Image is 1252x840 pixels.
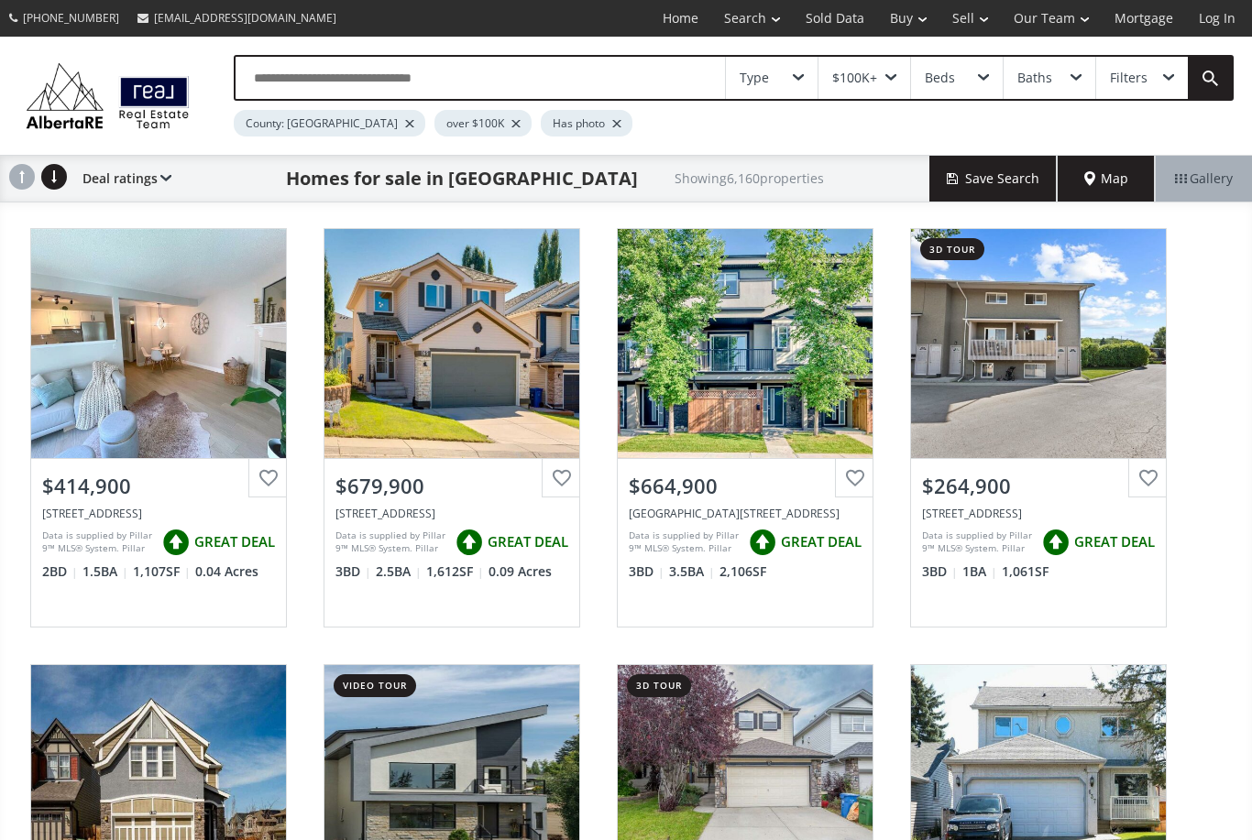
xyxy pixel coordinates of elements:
[669,562,715,581] span: 3.5 BA
[1017,71,1052,84] div: Baths
[376,562,422,581] span: 2.5 BA
[335,506,568,521] div: 165 Spring Crescent SW, Calgary, AB T3H3V3
[675,171,824,185] h2: Showing 6,160 properties
[541,110,632,136] div: Has photo
[12,210,305,646] a: $414,900[STREET_ADDRESS]Data is supplied by Pillar 9™ MLS® System. Pillar 9™ is the owner of the ...
[922,506,1155,521] div: 8112 36 Avenue NW #19, Calgary, AB T3B 3P3
[922,529,1033,556] div: Data is supplied by Pillar 9™ MLS® System. Pillar 9™ is the owner of the copyright in its MLS® Sy...
[892,210,1185,646] a: 3d tour$264,900[STREET_ADDRESS]Data is supplied by Pillar 9™ MLS® System. Pillar 9™ is the owner ...
[781,532,862,551] span: GREAT DEAL
[194,532,275,551] span: GREAT DEAL
[929,156,1058,202] button: Save Search
[195,562,258,581] span: 0.04 Acres
[335,472,568,500] div: $679,900
[1058,156,1155,202] div: Map
[154,10,336,26] span: [EMAIL_ADDRESS][DOMAIN_NAME]
[335,562,371,581] span: 3 BD
[629,506,862,521] div: 1812 47 Street NW, Calgary, AB T3B 0P5
[740,71,769,84] div: Type
[922,562,958,581] span: 3 BD
[335,529,446,556] div: Data is supplied by Pillar 9™ MLS® System. Pillar 9™ is the owner of the copyright in its MLS® Sy...
[18,59,197,133] img: Logo
[42,472,275,500] div: $414,900
[1038,524,1074,561] img: rating icon
[962,562,997,581] span: 1 BA
[629,529,740,556] div: Data is supplied by Pillar 9™ MLS® System. Pillar 9™ is the owner of the copyright in its MLS® Sy...
[82,562,128,581] span: 1.5 BA
[1084,169,1128,188] span: Map
[426,562,484,581] span: 1,612 SF
[42,562,78,581] span: 2 BD
[23,10,119,26] span: [PHONE_NUMBER]
[158,524,194,561] img: rating icon
[629,472,862,500] div: $664,900
[42,529,153,556] div: Data is supplied by Pillar 9™ MLS® System. Pillar 9™ is the owner of the copyright in its MLS® Sy...
[305,210,599,646] a: $679,900[STREET_ADDRESS]Data is supplied by Pillar 9™ MLS® System. Pillar 9™ is the owner of the ...
[234,110,425,136] div: County: [GEOGRAPHIC_DATA]
[489,562,552,581] span: 0.09 Acres
[73,156,171,202] div: Deal ratings
[832,71,877,84] div: $100K+
[286,166,638,191] h1: Homes for sale in [GEOGRAPHIC_DATA]
[1110,71,1148,84] div: Filters
[42,506,275,521] div: 16 Millrise Green SW, Calgary, AB T2Y 3E8
[599,210,892,646] a: $664,900[GEOGRAPHIC_DATA][STREET_ADDRESS]Data is supplied by Pillar 9™ MLS® System. Pillar 9™ is ...
[128,1,346,35] a: [EMAIL_ADDRESS][DOMAIN_NAME]
[451,524,488,561] img: rating icon
[434,110,532,136] div: over $100K
[922,472,1155,500] div: $264,900
[629,562,664,581] span: 3 BD
[744,524,781,561] img: rating icon
[133,562,191,581] span: 1,107 SF
[719,562,766,581] span: 2,106 SF
[1074,532,1155,551] span: GREAT DEAL
[1175,169,1233,188] span: Gallery
[925,71,955,84] div: Beds
[488,532,568,551] span: GREAT DEAL
[1155,156,1252,202] div: Gallery
[1002,562,1049,581] span: 1,061 SF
